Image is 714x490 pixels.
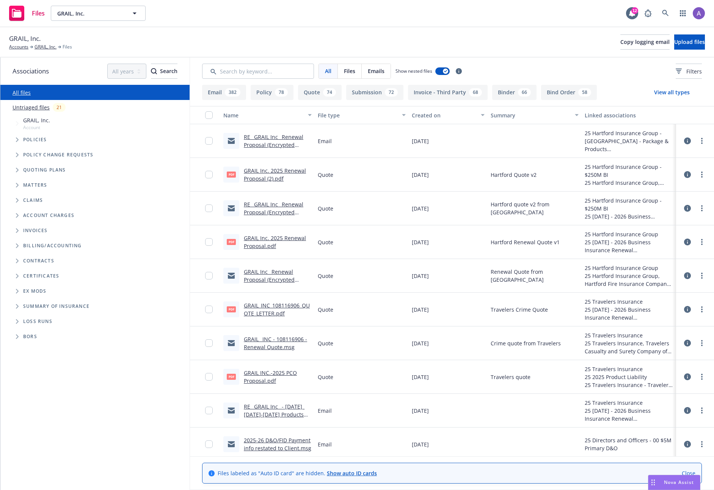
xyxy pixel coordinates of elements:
[648,475,658,490] div: Drag to move
[395,68,432,74] span: Show nested files
[315,106,409,124] button: File type
[202,64,314,79] input: Search by keyword...
[9,34,41,44] span: GRAIL, Inc.
[585,264,673,272] div: 25 Hartford Insurance Group
[227,306,236,312] span: pdf
[585,373,673,381] div: 25 2025 Product Liability
[23,259,54,263] span: Contracts
[412,440,429,448] span: [DATE]
[409,106,487,124] button: Created on
[412,204,429,212] span: [DATE]
[318,238,333,246] span: Quote
[227,374,236,379] span: pdf
[682,469,695,477] a: Close
[642,85,702,100] button: View all types
[244,167,306,182] a: GRAIL Inc. 2025 Renewal Proposal (2).pdf
[674,38,705,45] span: Upload files
[412,339,429,347] span: [DATE]
[585,306,673,321] div: 25 [DATE] - 2026 Business Insurance Renewal
[318,306,333,314] span: Quote
[491,306,548,314] span: Travelers Crime Quote
[318,204,333,212] span: Quote
[205,171,213,178] input: Toggle Row Selected
[318,407,332,415] span: Email
[9,44,28,50] a: Accounts
[585,436,673,452] div: 25 Directors and Officers - 00 $5M Primary D&O
[620,38,670,45] span: Copy logging email
[585,365,673,373] div: 25 Travelers Insurance
[697,372,706,381] a: more
[697,170,706,179] a: more
[205,272,213,279] input: Toggle Row Selected
[412,111,476,119] div: Created on
[53,103,66,112] div: 21
[412,407,429,415] span: [DATE]
[23,124,50,131] span: Account
[23,243,82,248] span: Billing/Accounting
[205,204,213,212] input: Toggle Row Selected
[23,168,66,172] span: Quoting plans
[13,103,50,111] a: Untriaged files
[23,153,93,157] span: Policy change requests
[318,137,332,145] span: Email
[697,271,706,280] a: more
[658,6,673,21] a: Search
[585,230,673,238] div: 25 Hartford Insurance Group
[0,238,190,344] div: Folder Tree Example
[23,213,74,218] span: Account charges
[585,381,673,389] div: 25 Travelers Insurance - Travelers Insurance
[408,85,488,100] button: Invoice - Third Party
[244,302,310,317] a: GRAIL_INC_108116906_QUOTE_LETTER.pdf
[220,106,315,124] button: Name
[23,289,46,293] span: Ex Mods
[325,67,331,75] span: All
[648,475,700,490] button: Nova Assist
[686,67,702,75] span: Filters
[697,440,706,449] a: more
[23,274,59,278] span: Certificates
[585,197,673,212] div: 25 Hartford Insurance Group - $250M BI
[0,115,190,238] div: Tree Example
[585,272,673,288] div: 25 Hartford Insurance Group, Hartford Fire Insurance Company - Hartford Insurance Group
[23,183,47,187] span: Matters
[469,88,482,97] div: 68
[585,399,673,407] div: 25 Travelers Insurance
[585,407,673,423] div: 25 [DATE] - 2026 Business Insurance Renewal
[244,234,306,250] a: GRAIL Inc. 2025 Renewal Proposal.pdf
[244,403,304,434] a: RE_ GRAIL Inc_ - [DATE]_ [DATE]-[DATE] Products Liability Renewal - Travelers.msg
[631,7,638,14] div: 12
[491,339,561,347] span: Crime quote from Travelers
[23,304,89,309] span: Summary of insurance
[585,339,673,355] div: 25 Travelers Insurance, Travelers Casualty and Surety Company of America - Travelers Insurance
[244,336,307,351] a: GRAIL_ INC - 108116906 - Renewal Quote.msg
[275,88,288,97] div: 78
[585,111,673,119] div: Linked associations
[582,106,676,124] button: Linked associations
[57,9,123,17] span: GRAIL, Inc.
[23,116,50,124] span: GRAIL, Inc.
[585,298,673,306] div: 25 Travelers Insurance
[491,171,537,179] span: Hartford Quote v2
[346,85,403,100] button: Submission
[578,88,591,97] div: 58
[23,228,48,233] span: Invoices
[244,133,303,164] a: RE_ GRAIL Inc_ Renewal Proposal (Encrypted Delivery) (Encrypted Delivery).msg
[585,179,673,187] div: 25 Hartford Insurance Group, Hartford Fire Insurance Company - Hartford Insurance Group - $250M BI
[318,339,333,347] span: Quote
[412,272,429,280] span: [DATE]
[697,237,706,247] a: more
[227,239,236,245] span: pdf
[244,437,311,452] a: 2025-26 D&O/FID Payment info restated to Client.msg
[541,85,597,100] button: Bind Order
[151,64,177,79] button: SearchSearch
[697,339,706,348] a: more
[244,268,295,291] a: GRAIL Inc_ Renewal Proposal (Encrypted Delivery).msg
[23,319,52,324] span: Loss Runs
[491,200,579,216] span: Hartford quote v2 from [GEOGRAPHIC_DATA]
[13,89,31,96] a: All files
[491,111,571,119] div: Summary
[640,6,656,21] a: Report a Bug
[693,7,705,19] img: photo
[585,163,673,179] div: 25 Hartford Insurance Group - $250M BI
[318,373,333,381] span: Quote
